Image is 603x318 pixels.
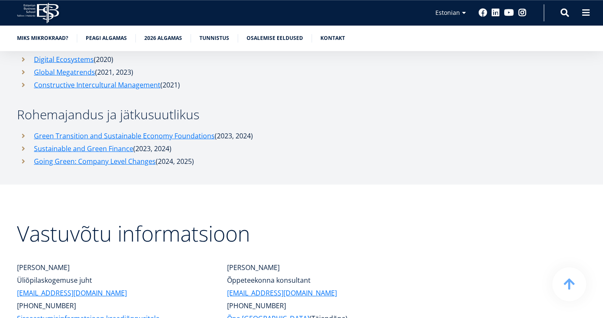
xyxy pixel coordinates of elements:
a: Peagi algamas [86,34,127,42]
a: Constructive Intercultural Management [34,78,160,91]
li: (2020) [17,53,420,65]
a: 2026 algamas [144,34,182,42]
a: Digital Ecosystems [34,53,94,65]
a: Osalemise eeldused [247,34,303,42]
li: (2024, 2025) [17,155,420,167]
a: Green Transition and Sustainable Economy Foundations [34,129,215,142]
a: Instagram [518,8,527,17]
p: [PERSON_NAME] [17,261,210,273]
a: Linkedin [491,8,500,17]
p: [PHONE_NUMBER] [227,299,420,312]
a: Sustainable and Green Finance [34,142,133,155]
p: Õppeteekonna konsultant [227,273,420,286]
p: Üliõpilaskogemuse juht [17,273,210,286]
p: [PERSON_NAME] [227,261,420,273]
h2: Vastuvõtu informatsioon [17,201,420,244]
li: (2023, 2024) [17,142,420,155]
a: Tunnistus [199,34,229,42]
li: (2021) [17,78,420,91]
a: Kontakt [320,34,345,42]
li: (2023, 2024) [17,129,420,142]
a: Going Green: Company Level Changes [34,155,156,167]
a: Youtube [504,8,514,17]
a: [EMAIL_ADDRESS][DOMAIN_NAME] [17,286,127,299]
a: Facebook [479,8,487,17]
a: Miks mikrokraad? [17,34,68,42]
li: (2021, 2023) [17,65,420,78]
h3: Rohemajandus ja jätkusuutlikus [17,108,420,121]
a: Global Megatrends [34,65,95,78]
p: [PHONE_NUMBER] [17,299,210,312]
a: [EMAIL_ADDRESS][DOMAIN_NAME] [227,286,337,299]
